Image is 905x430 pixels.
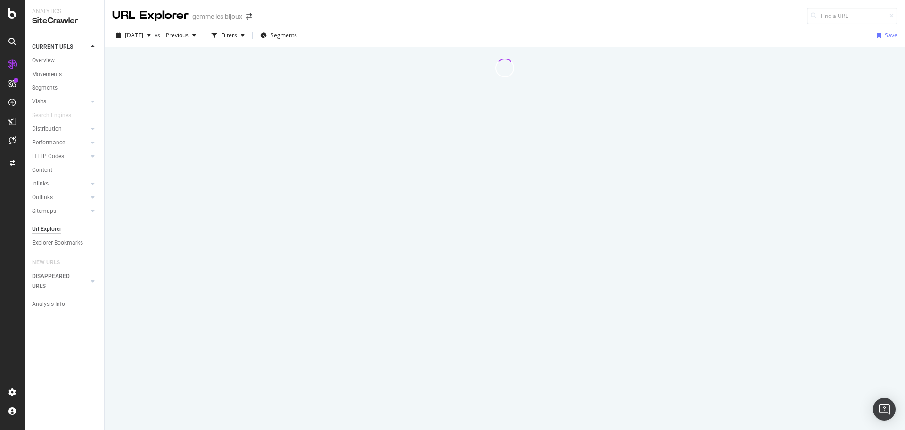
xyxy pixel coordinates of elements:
[32,152,88,161] a: HTTP Codes
[162,31,189,39] span: Previous
[271,31,297,39] span: Segments
[32,110,81,120] a: Search Engines
[246,13,252,20] div: arrow-right-arrow-left
[192,12,242,21] div: gemme les bijoux
[32,165,98,175] a: Content
[807,8,897,24] input: Find a URL
[32,206,56,216] div: Sitemaps
[32,69,98,79] a: Movements
[32,124,88,134] a: Distribution
[32,138,65,148] div: Performance
[32,110,71,120] div: Search Engines
[112,8,189,24] div: URL Explorer
[885,31,897,39] div: Save
[32,83,98,93] a: Segments
[256,28,301,43] button: Segments
[32,193,53,202] div: Outlinks
[32,56,98,66] a: Overview
[32,238,83,248] div: Explorer Bookmarks
[32,138,88,148] a: Performance
[32,124,62,134] div: Distribution
[873,398,896,421] div: Open Intercom Messenger
[32,271,80,291] div: DISAPPEARED URLS
[32,193,88,202] a: Outlinks
[32,206,88,216] a: Sitemaps
[873,28,897,43] button: Save
[125,31,143,39] span: 2025 Aug. 31st
[32,42,73,52] div: CURRENT URLS
[32,258,69,268] a: NEW URLS
[112,28,155,43] button: [DATE]
[32,97,88,107] a: Visits
[221,31,237,39] div: Filters
[155,31,162,39] span: vs
[32,271,88,291] a: DISAPPEARED URLS
[32,299,65,309] div: Analysis Info
[32,69,62,79] div: Movements
[32,16,97,26] div: SiteCrawler
[32,258,60,268] div: NEW URLS
[208,28,248,43] button: Filters
[32,97,46,107] div: Visits
[32,83,58,93] div: Segments
[32,299,98,309] a: Analysis Info
[32,56,55,66] div: Overview
[32,165,52,175] div: Content
[32,179,49,189] div: Inlinks
[32,238,98,248] a: Explorer Bookmarks
[162,28,200,43] button: Previous
[32,224,98,234] a: Url Explorer
[32,224,61,234] div: Url Explorer
[32,42,88,52] a: CURRENT URLS
[32,179,88,189] a: Inlinks
[32,8,97,16] div: Analytics
[32,152,64,161] div: HTTP Codes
